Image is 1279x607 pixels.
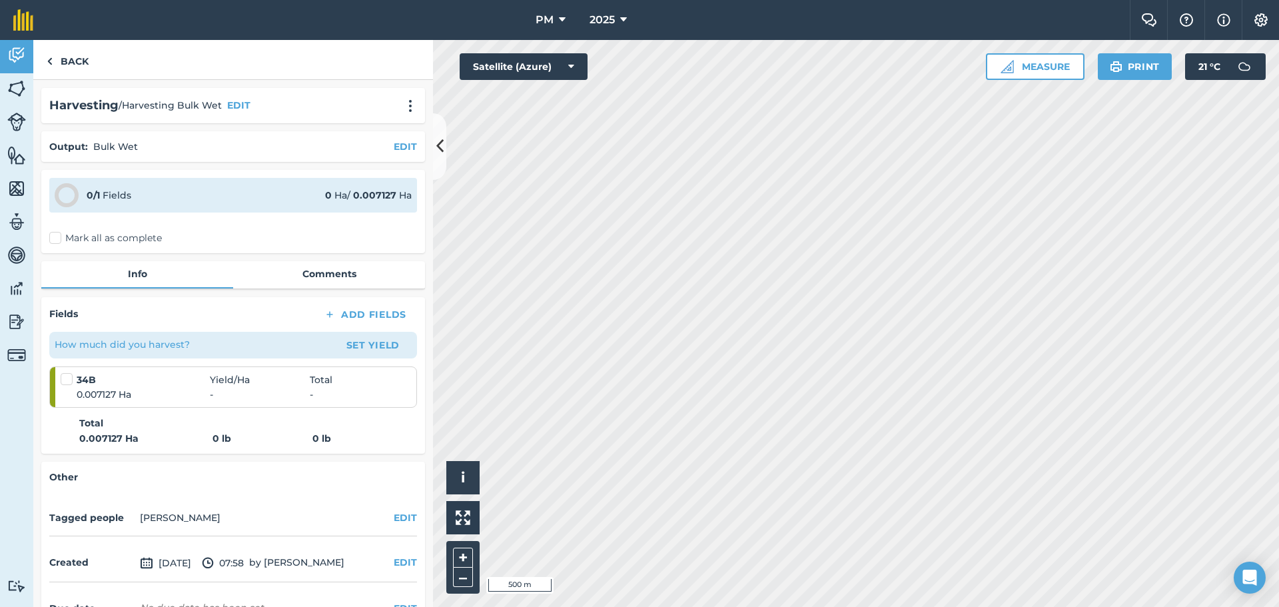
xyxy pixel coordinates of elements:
[7,79,26,99] img: svg+xml;base64,PHN2ZyB4bWxucz0iaHR0cDovL3d3dy53My5vcmcvMjAwMC9zdmciIHdpZHRoPSI1NiIgaGVpZ2h0PSI2MC...
[49,96,119,115] h2: Harvesting
[49,470,417,484] h4: Other
[461,469,465,486] span: i
[79,416,103,430] strong: Total
[1231,53,1258,80] img: svg+xml;base64,PD94bWwgdmVyc2lvbj0iMS4wIiBlbmNvZGluZz0idXRmLTgiPz4KPCEtLSBHZW5lcmF0b3I6IEFkb2JlIE...
[140,555,191,571] span: [DATE]
[1110,59,1122,75] img: svg+xml;base64,PHN2ZyB4bWxucz0iaHR0cDovL3d3dy53My5vcmcvMjAwMC9zdmciIHdpZHRoPSIxOSIgaGVpZ2h0PSIyNC...
[7,179,26,199] img: svg+xml;base64,PHN2ZyB4bWxucz0iaHR0cDovL3d3dy53My5vcmcvMjAwMC9zdmciIHdpZHRoPSI1NiIgaGVpZ2h0PSI2MC...
[49,139,88,154] h4: Output :
[210,387,310,402] span: -
[325,189,332,201] strong: 0
[1253,13,1269,27] img: A cog icon
[7,245,26,265] img: svg+xml;base64,PD94bWwgdmVyc2lvbj0iMS4wIiBlbmNvZGluZz0idXRmLTgiPz4KPCEtLSBHZW5lcmF0b3I6IEFkb2JlIE...
[1001,60,1014,73] img: Ruler icon
[7,145,26,165] img: svg+xml;base64,PHN2ZyB4bWxucz0iaHR0cDovL3d3dy53My5vcmcvMjAwMC9zdmciIHdpZHRoPSI1NiIgaGVpZ2h0PSI2MC...
[77,387,210,402] span: 0.007127 Ha
[49,510,135,525] h4: Tagged people
[210,372,310,387] span: Yield / Ha
[7,45,26,65] img: svg+xml;base64,PD94bWwgdmVyc2lvbj0iMS4wIiBlbmNvZGluZz0idXRmLTgiPz4KPCEtLSBHZW5lcmF0b3I6IEFkb2JlIE...
[334,334,412,356] button: Set Yield
[55,337,190,352] p: How much did you harvest?
[1141,13,1157,27] img: Two speech bubbles overlapping with the left bubble in the forefront
[7,279,26,299] img: svg+xml;base64,PD94bWwgdmVyc2lvbj0iMS4wIiBlbmNvZGluZz0idXRmLTgiPz4KPCEtLSBHZW5lcmF0b3I6IEFkb2JlIE...
[213,431,312,446] strong: 0 lb
[202,555,214,571] img: svg+xml;base64,PD94bWwgdmVyc2lvbj0iMS4wIiBlbmNvZGluZz0idXRmLTgiPz4KPCEtLSBHZW5lcmF0b3I6IEFkb2JlIE...
[325,188,412,203] div: Ha / Ha
[140,510,220,525] li: [PERSON_NAME]
[87,189,100,201] strong: 0 / 1
[7,346,26,364] img: svg+xml;base64,PD94bWwgdmVyc2lvbj0iMS4wIiBlbmNvZGluZz0idXRmLTgiPz4KPCEtLSBHZW5lcmF0b3I6IEFkb2JlIE...
[33,40,102,79] a: Back
[7,212,26,232] img: svg+xml;base64,PD94bWwgdmVyc2lvbj0iMS4wIiBlbmNvZGluZz0idXRmLTgiPz4KPCEtLSBHZW5lcmF0b3I6IEFkb2JlIE...
[310,387,313,402] span: -
[446,461,480,494] button: i
[49,306,78,321] h4: Fields
[87,188,131,203] div: Fields
[7,312,26,332] img: svg+xml;base64,PD94bWwgdmVyc2lvbj0iMS4wIiBlbmNvZGluZz0idXRmLTgiPz4KPCEtLSBHZW5lcmF0b3I6IEFkb2JlIE...
[1234,562,1266,594] div: Open Intercom Messenger
[453,568,473,587] button: –
[49,231,162,245] label: Mark all as complete
[93,139,138,154] p: Bulk Wet
[79,431,213,446] strong: 0.007127 Ha
[7,113,26,131] img: svg+xml;base64,PD94bWwgdmVyc2lvbj0iMS4wIiBlbmNvZGluZz0idXRmLTgiPz4KPCEtLSBHZW5lcmF0b3I6IEFkb2JlIE...
[227,98,250,113] button: EDIT
[353,189,396,201] strong: 0.007127
[7,580,26,592] img: svg+xml;base64,PD94bWwgdmVyc2lvbj0iMS4wIiBlbmNvZGluZz0idXRmLTgiPz4KPCEtLSBHZW5lcmF0b3I6IEFkb2JlIE...
[394,510,417,525] button: EDIT
[986,53,1084,80] button: Measure
[394,555,417,570] button: EDIT
[460,53,588,80] button: Satellite (Azure)
[13,9,33,31] img: fieldmargin Logo
[313,305,417,324] button: Add Fields
[41,261,233,287] a: Info
[402,99,418,113] img: svg+xml;base64,PHN2ZyB4bWxucz0iaHR0cDovL3d3dy53My5vcmcvMjAwMC9zdmciIHdpZHRoPSIyMCIgaGVpZ2h0PSIyNC...
[233,261,425,287] a: Comments
[1178,13,1194,27] img: A question mark icon
[453,548,473,568] button: +
[140,555,153,571] img: svg+xml;base64,PD94bWwgdmVyc2lvbj0iMS4wIiBlbmNvZGluZz0idXRmLTgiPz4KPCEtLSBHZW5lcmF0b3I6IEFkb2JlIE...
[119,98,222,113] span: / Harvesting Bulk Wet
[536,12,554,28] span: PM
[49,555,135,570] h4: Created
[1098,53,1172,80] button: Print
[1198,53,1220,80] span: 21 ° C
[456,510,470,525] img: Four arrows, one pointing top left, one top right, one bottom right and the last bottom left
[590,12,615,28] span: 2025
[310,372,332,387] span: Total
[49,544,417,582] div: by [PERSON_NAME]
[394,139,417,154] button: EDIT
[1185,53,1266,80] button: 21 °C
[312,432,331,444] strong: 0 lb
[202,555,244,571] span: 07:58
[77,372,210,387] strong: 34B
[1217,12,1230,28] img: svg+xml;base64,PHN2ZyB4bWxucz0iaHR0cDovL3d3dy53My5vcmcvMjAwMC9zdmciIHdpZHRoPSIxNyIgaGVpZ2h0PSIxNy...
[47,53,53,69] img: svg+xml;base64,PHN2ZyB4bWxucz0iaHR0cDovL3d3dy53My5vcmcvMjAwMC9zdmciIHdpZHRoPSI5IiBoZWlnaHQ9IjI0Ii...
